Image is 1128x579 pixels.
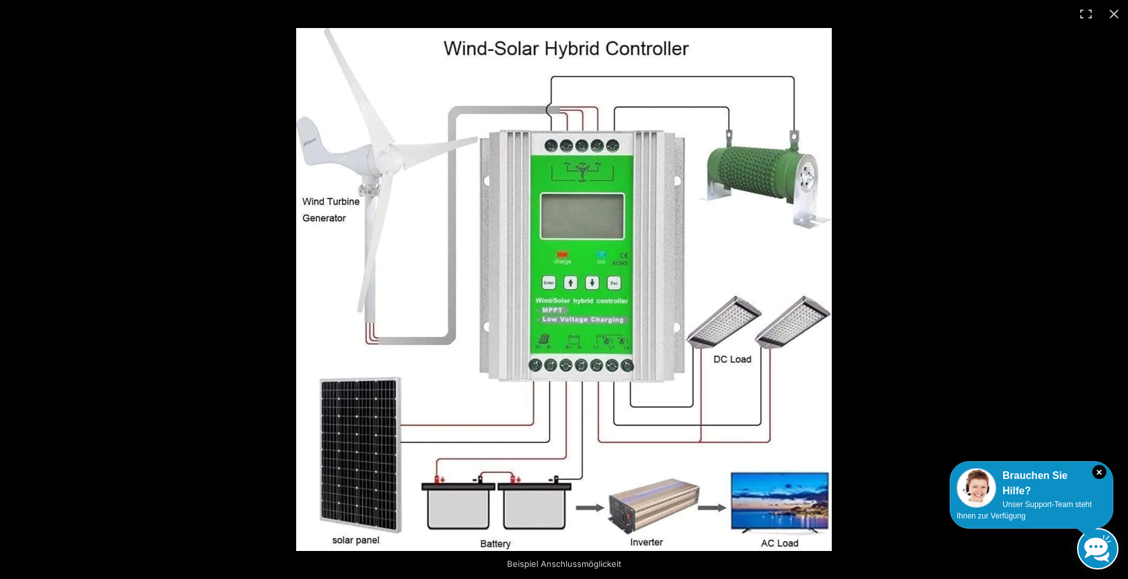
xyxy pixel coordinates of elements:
[296,28,832,551] img: 718FmDsCUSL._AC_SL1500_.jpg.webp
[431,551,698,576] div: Beispiel Anschlussmöglickeit
[957,468,996,508] img: Customer service
[1092,465,1106,479] i: Schließen
[957,468,1106,499] div: Brauchen Sie Hilfe?
[957,500,1092,520] span: Unser Support-Team steht Ihnen zur Verfügung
